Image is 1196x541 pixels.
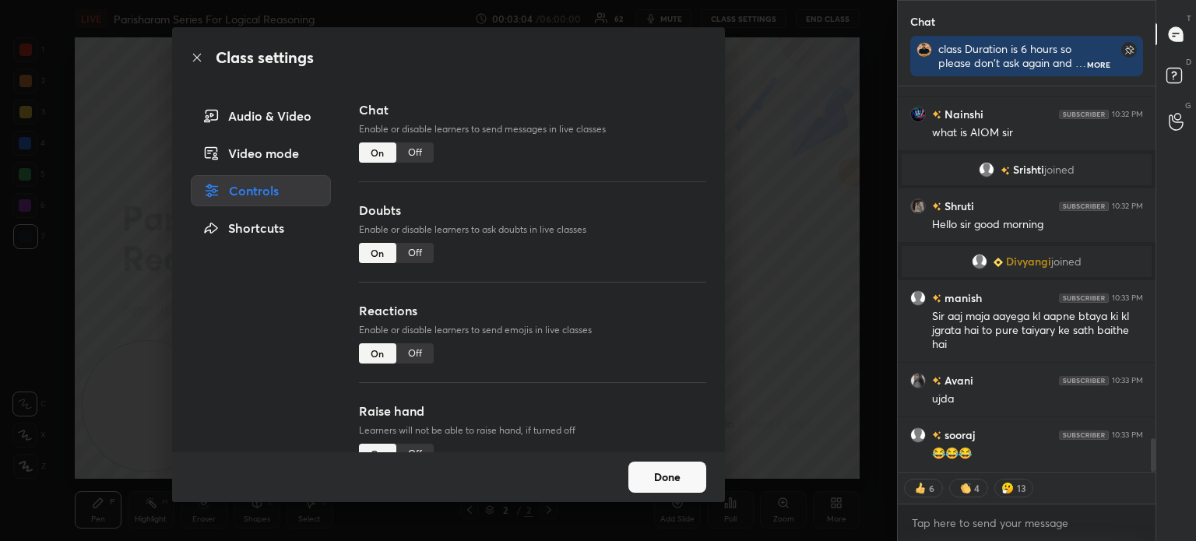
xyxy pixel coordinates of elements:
[191,213,331,244] div: Shortcuts
[928,482,934,494] div: 6
[913,480,928,496] img: thumbs_up.png
[359,201,706,220] h3: Doubts
[628,462,706,493] button: Done
[396,343,434,364] div: Off
[359,122,706,136] p: Enable or disable learners to send messages in live classes
[216,46,314,69] h2: Class settings
[973,482,980,494] div: 4
[1187,12,1191,24] p: T
[359,343,396,364] div: On
[359,423,706,437] p: Learners will not be able to raise hand, if turned off
[359,402,706,420] h3: Raise hand
[1186,56,1191,68] p: D
[396,444,434,464] div: Off
[359,223,706,237] p: Enable or disable learners to ask doubts in live classes
[958,480,973,496] img: clapping_hands.png
[1000,480,1015,496] img: thinking_face.png
[898,1,948,42] p: Chat
[359,301,706,320] h3: Reactions
[191,100,331,132] div: Audio & Video
[1015,482,1028,494] div: 13
[191,175,331,206] div: Controls
[191,138,331,169] div: Video mode
[396,243,434,263] div: Off
[916,42,932,58] img: 4b40390f03df4bc2a901db19e4fe98f0.jpg
[898,86,1156,472] div: grid
[359,243,396,263] div: On
[396,142,434,163] div: Off
[359,323,706,337] p: Enable or disable learners to send emojis in live classes
[938,42,1088,70] div: class Duration is 6 hours so please don't ask again and again . and don't irritate
[359,444,396,464] div: On
[1087,59,1110,70] div: More
[359,142,396,163] div: On
[1185,100,1191,111] p: G
[359,100,706,119] h3: Chat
